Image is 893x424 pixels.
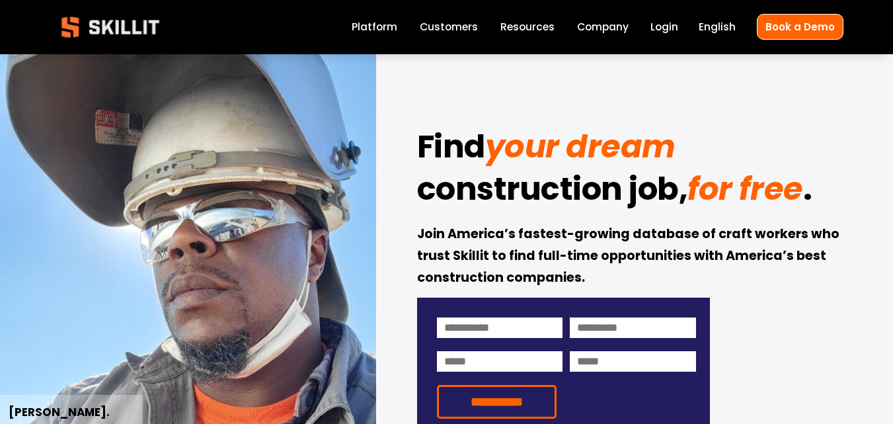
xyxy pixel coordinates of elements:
strong: . [803,165,812,219]
span: English [699,19,736,34]
a: Platform [352,19,397,36]
a: folder dropdown [500,19,555,36]
a: Customers [420,19,478,36]
a: Book a Demo [757,14,843,40]
em: for free [687,167,802,211]
span: Resources [500,19,555,34]
strong: Join America’s fastest-growing database of craft workers who trust Skillit to find full-time oppo... [417,224,842,289]
div: language picker [699,19,736,36]
strong: [PERSON_NAME]. [9,403,110,423]
strong: construction job, [417,165,688,219]
img: Skillit [50,7,171,47]
a: Login [650,19,678,36]
em: your dream [485,124,676,169]
a: Company [577,19,629,36]
strong: Find [417,122,485,177]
